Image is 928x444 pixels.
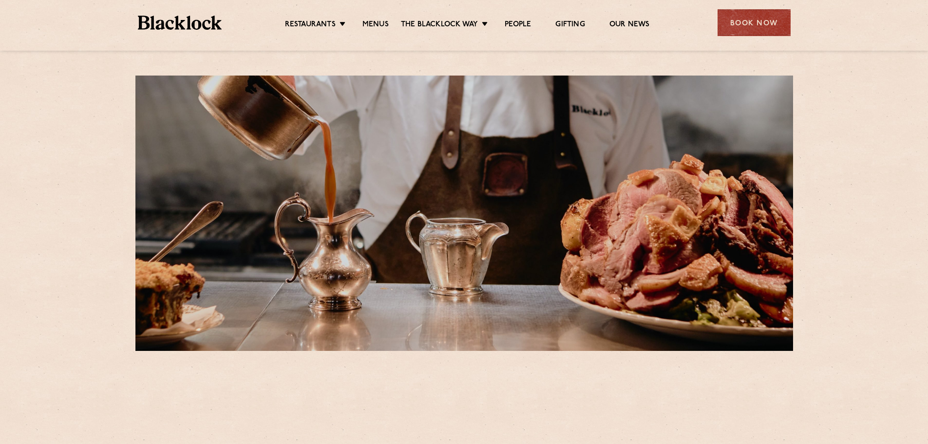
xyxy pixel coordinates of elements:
a: Our News [609,20,650,31]
a: Restaurants [285,20,336,31]
img: BL_Textured_Logo-footer-cropped.svg [138,16,222,30]
div: Book Now [718,9,791,36]
a: The Blacklock Way [401,20,478,31]
a: Menus [362,20,389,31]
a: People [505,20,531,31]
a: Gifting [555,20,585,31]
